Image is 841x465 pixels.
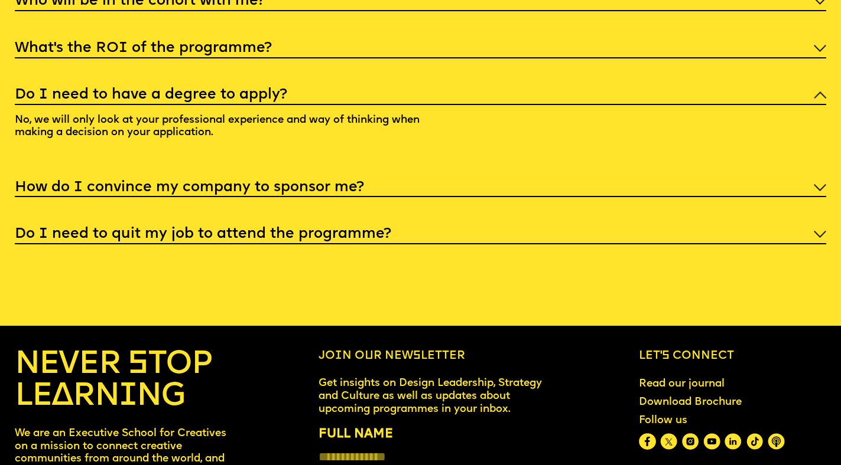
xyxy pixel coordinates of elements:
h5: How do I convince my company to sponsor me? [15,182,364,194]
h5: What’s the ROI of the programme? [15,42,272,54]
label: FULL NAME [319,424,551,444]
h6: Join our newsletter [319,349,551,363]
a: Read our journal [633,372,730,396]
h5: Do I need to have a degree to apply? [15,89,287,101]
div: Follow us [639,414,785,427]
p: No, we will only look at your professional experience and way of thinking when making a decision ... [15,105,436,150]
h4: NEVER STOP LEARNING [15,349,231,413]
a: Download Brochure [633,390,748,414]
p: Get insights on Design Leadership, Strategy and Culture as well as updates about upcoming program... [319,377,551,416]
h5: Do I need to quit my job to attend the programme? [15,228,391,240]
h6: Let’s connect [639,349,826,363]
